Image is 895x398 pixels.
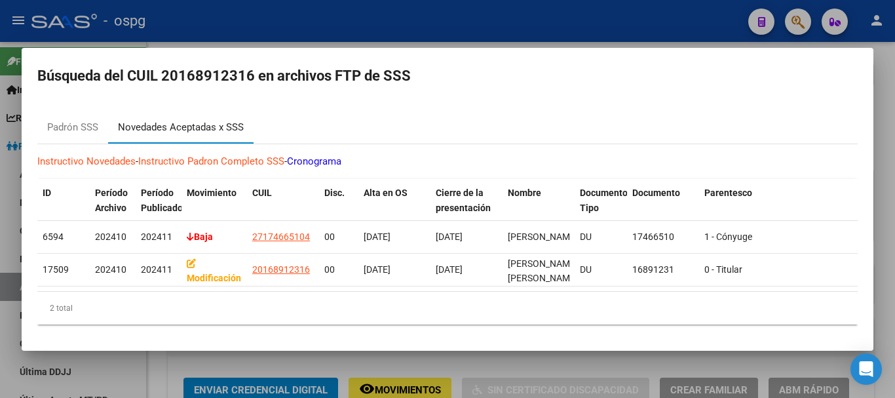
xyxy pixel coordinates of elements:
div: 00 [324,262,353,277]
strong: Baja [187,231,213,242]
span: 202411 [141,264,172,275]
span: Documento [632,188,680,198]
datatable-header-cell: Disc. [319,179,358,237]
datatable-header-cell: Documento Tipo [575,179,627,237]
div: 2 total [37,292,858,325]
datatable-header-cell: Alta en OS [358,179,430,237]
span: Nombre [508,188,541,198]
div: 16891231 [632,262,694,277]
span: Parentesco [704,188,752,198]
span: Período Archivo [95,188,128,213]
span: [DATE] [364,264,390,275]
span: ID [43,188,51,198]
span: Disc. [324,188,345,198]
span: 1 - Cónyuge [704,231,752,242]
strong: Modificación [187,258,241,284]
span: 202410 [95,264,126,275]
a: Instructivo Novedades [37,155,136,167]
datatable-header-cell: Período Archivo [90,179,136,237]
span: 6594 [43,231,64,242]
span: Alta en OS [364,188,408,198]
span: 0 - Titular [704,264,742,275]
datatable-header-cell: CUIL [247,179,319,237]
h2: Búsqueda del CUIL 20168912316 en archivos FTP de SSS [37,64,858,89]
div: 00 [324,229,353,245]
span: [DATE] [436,264,463,275]
datatable-header-cell: ID [37,179,90,237]
a: Cronograma [287,155,341,167]
div: 17466510 [632,229,694,245]
span: Documento Tipo [580,188,628,213]
span: CUIL [252,188,272,198]
div: Open Intercom Messenger [850,353,882,385]
datatable-header-cell: Nombre [503,179,575,237]
datatable-header-cell: Documento [627,179,699,237]
datatable-header-cell: Cierre de la presentación [430,179,503,237]
div: Novedades Aceptadas x SSS [118,120,244,135]
datatable-header-cell: Parentesco [699,179,856,237]
span: [DATE] [436,231,463,242]
span: [DATE] [364,231,390,242]
p: - - [37,154,858,169]
div: DU [580,262,622,277]
span: [PERSON_NAME] [508,231,578,242]
a: Instructivo Padron Completo SSS [138,155,284,167]
div: Padrón SSS [47,120,98,135]
span: 27174665104 [252,231,310,242]
datatable-header-cell: Movimiento [181,179,247,237]
datatable-header-cell: Período Publicado [136,179,181,237]
span: Movimiento [187,188,237,198]
span: 20168912316 [252,264,310,275]
span: 202411 [141,231,172,242]
span: 17509 [43,264,69,275]
div: DU [580,229,622,245]
span: Período Publicado [141,188,183,213]
span: 202410 [95,231,126,242]
span: Cierre de la presentación [436,188,491,213]
span: [PERSON_NAME] [PERSON_NAME] [508,258,578,284]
